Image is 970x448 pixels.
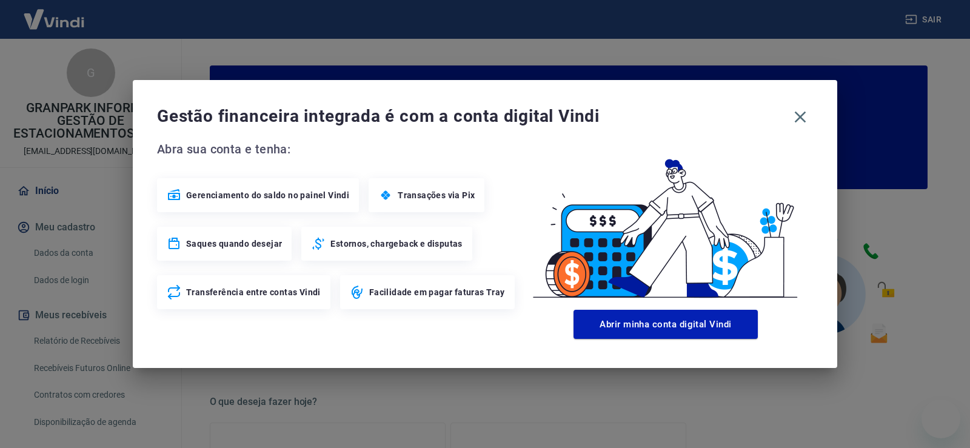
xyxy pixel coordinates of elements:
span: Saques quando desejar [186,238,282,250]
span: Gestão financeira integrada é com a conta digital Vindi [157,104,788,129]
span: Abra sua conta e tenha: [157,139,518,159]
iframe: Botão para abrir a janela de mensagens [921,400,960,438]
img: Good Billing [518,139,813,305]
span: Facilidade em pagar faturas Tray [369,286,505,298]
span: Gerenciamento do saldo no painel Vindi [186,189,349,201]
span: Estornos, chargeback e disputas [330,238,462,250]
button: Abrir minha conta digital Vindi [574,310,758,339]
span: Transferência entre contas Vindi [186,286,321,298]
span: Transações via Pix [398,189,475,201]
